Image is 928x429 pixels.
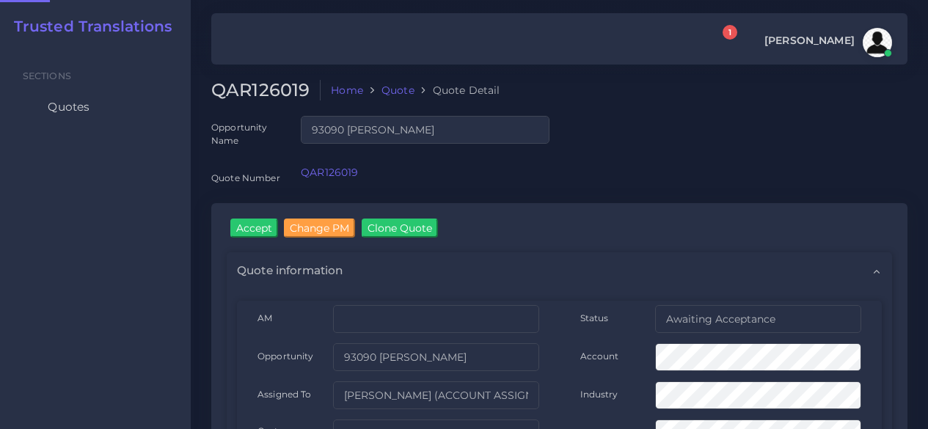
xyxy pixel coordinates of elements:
[257,312,272,324] label: AM
[580,388,618,400] label: Industry
[331,83,363,98] a: Home
[284,219,355,238] input: Change PM
[211,121,280,147] label: Opportunity Name
[257,350,314,362] label: Opportunity
[230,219,278,238] input: Accept
[381,83,414,98] a: Quote
[211,80,321,101] h2: QAR126019
[580,312,609,324] label: Status
[23,70,71,81] span: Sections
[764,35,855,45] span: [PERSON_NAME]
[757,28,897,57] a: [PERSON_NAME]avatar
[11,92,180,122] a: Quotes
[257,388,312,400] label: Assigned To
[362,219,438,238] input: Clone Quote
[723,25,737,40] span: 1
[211,172,280,184] label: Quote Number
[48,99,89,115] span: Quotes
[414,83,500,98] li: Quote Detail
[4,18,172,35] a: Trusted Translations
[580,350,619,362] label: Account
[709,33,735,53] a: 1
[333,381,539,409] input: pm
[863,28,892,57] img: avatar
[301,166,358,179] a: QAR126019
[237,263,343,279] span: Quote information
[227,252,892,289] div: Quote information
